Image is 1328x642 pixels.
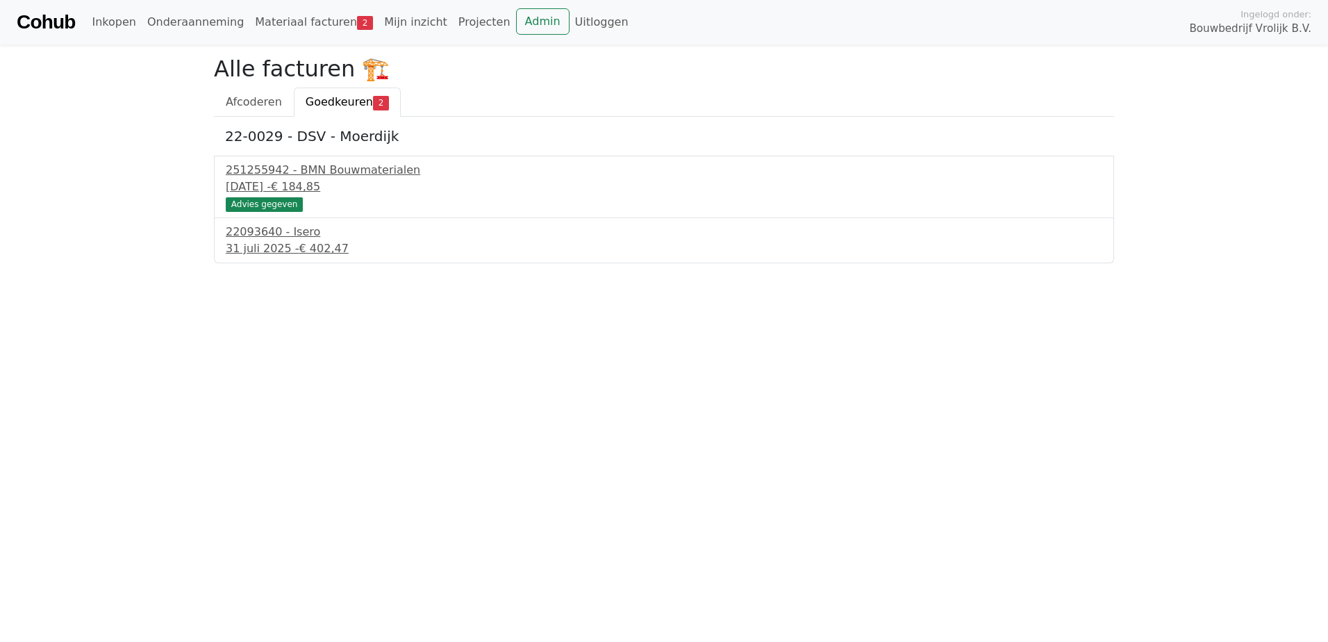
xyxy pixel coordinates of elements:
a: Inkopen [86,8,141,36]
a: Admin [516,8,570,35]
div: Advies gegeven [226,197,303,211]
span: Goedkeuren [306,95,373,108]
a: 251255942 - BMN Bouwmaterialen[DATE] -€ 184,85 Advies gegeven [226,162,1102,210]
a: Goedkeuren2 [294,88,401,117]
a: 22093640 - Isero31 juli 2025 -€ 402,47 [226,224,1102,257]
a: Onderaanneming [142,8,249,36]
span: Bouwbedrijf Vrolijk B.V. [1189,21,1311,37]
div: 251255942 - BMN Bouwmaterialen [226,162,1102,179]
div: 31 juli 2025 - [226,240,1102,257]
a: Materiaal facturen2 [249,8,379,36]
span: 2 [357,16,373,30]
h5: 22-0029 - DSV - Moerdijk [225,128,1103,145]
span: € 402,47 [299,242,349,255]
span: € 184,85 [271,180,320,193]
div: [DATE] - [226,179,1102,195]
span: 2 [373,96,389,110]
a: Afcoderen [214,88,294,117]
span: Afcoderen [226,95,282,108]
h2: Alle facturen 🏗️ [214,56,1114,82]
a: Uitloggen [570,8,634,36]
a: Cohub [17,6,75,39]
span: Ingelogd onder: [1240,8,1311,21]
a: Mijn inzicht [379,8,453,36]
a: Projecten [453,8,516,36]
div: 22093640 - Isero [226,224,1102,240]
